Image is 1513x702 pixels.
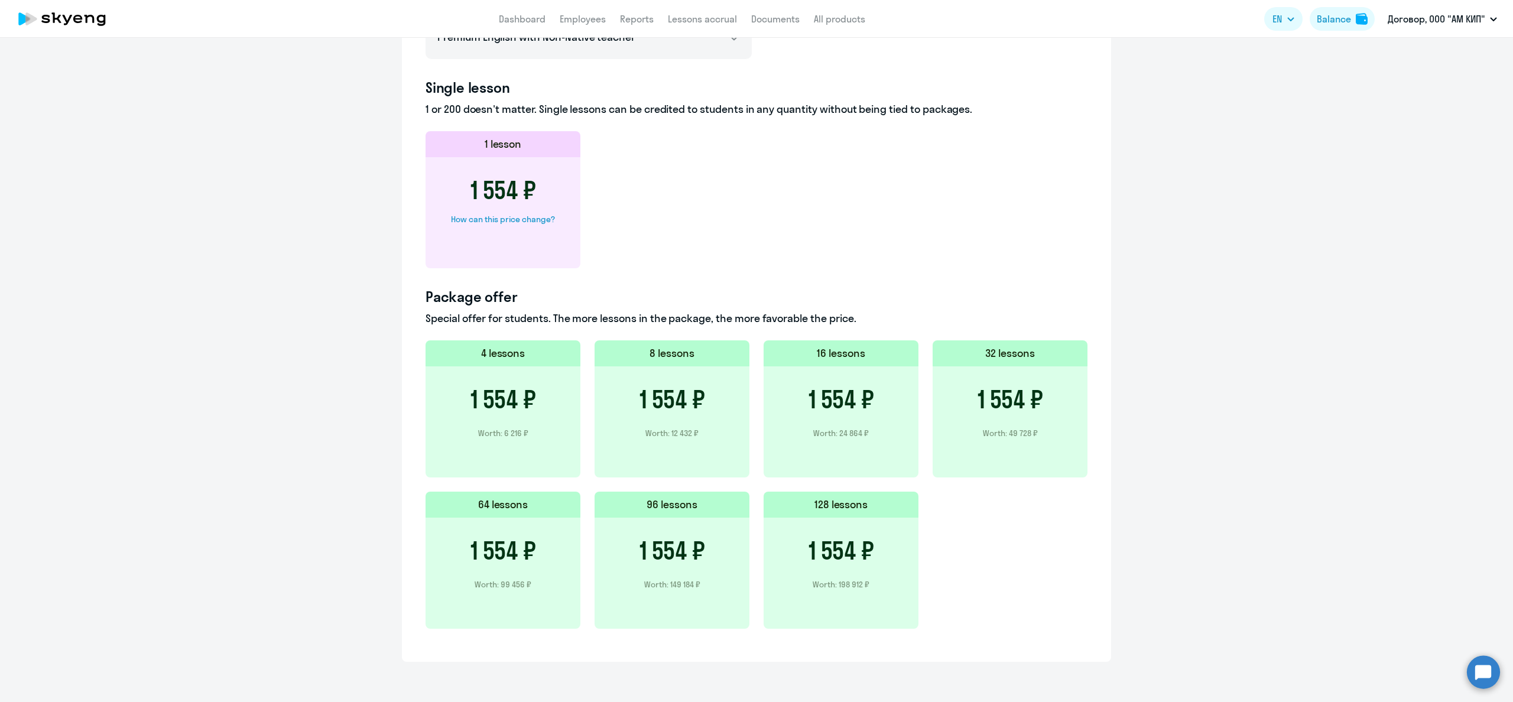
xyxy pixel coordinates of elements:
[485,136,522,152] h5: 1 lesson
[470,385,536,414] h3: 1 554 ₽
[751,13,800,25] a: Documents
[499,13,546,25] a: Dashboard
[983,428,1038,438] p: Worth: 49 728 ₽
[644,579,700,590] p: Worth: 149 184 ₽
[645,428,699,438] p: Worth: 12 432 ₽
[426,287,1087,306] h4: Package offer
[470,537,536,565] h3: 1 554 ₽
[639,537,705,565] h3: 1 554 ₽
[1388,12,1485,26] p: Договор, ООО "АМ КИП"
[478,428,528,438] p: Worth: 6 216 ₽
[650,346,694,361] h5: 8 lessons
[813,579,869,590] p: Worth: 198 912 ₽
[1264,7,1303,31] button: EN
[809,385,874,414] h3: 1 554 ₽
[560,13,606,25] a: Employees
[1310,7,1375,31] button: Balancebalance
[1356,13,1368,25] img: balance
[451,214,555,225] div: How can this price change?
[470,176,536,204] h3: 1 554 ₽
[475,579,531,590] p: Worth: 99 456 ₽
[426,78,1087,97] h4: Single lesson
[809,537,874,565] h3: 1 554 ₽
[1317,12,1351,26] div: Balance
[481,346,525,361] h5: 4 lessons
[1272,12,1282,26] span: EN
[978,385,1043,414] h3: 1 554 ₽
[620,13,654,25] a: Reports
[817,346,865,361] h5: 16 lessons
[814,497,868,512] h5: 128 lessons
[814,13,865,25] a: All products
[478,497,528,512] h5: 64 lessons
[426,102,1087,117] p: 1 or 200 doesn't matter. Single lessons can be credited to students in any quantity without being...
[647,497,697,512] h5: 96 lessons
[1382,5,1503,33] button: Договор, ООО "АМ КИП"
[985,346,1035,361] h5: 32 lessons
[426,311,1087,326] p: Special offer for students. The more lessons in the package, the more favorable the price.
[639,385,705,414] h3: 1 554 ₽
[668,13,737,25] a: Lessons accrual
[813,428,869,438] p: Worth: 24 864 ₽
